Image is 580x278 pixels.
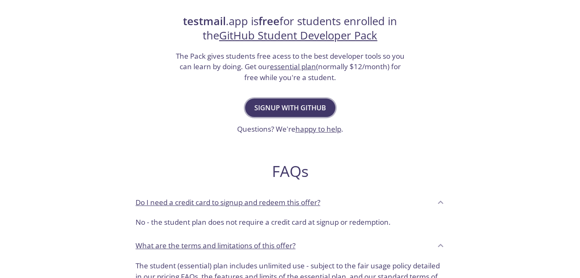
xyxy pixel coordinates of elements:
[237,124,343,135] h3: Questions? We're .
[183,14,226,29] strong: testmail
[136,197,320,208] p: Do I need a credit card to signup and redeem this offer?
[219,28,377,43] a: GitHub Student Developer Pack
[254,102,326,114] span: Signup with GitHub
[129,234,451,257] div: What are the terms and limitations of this offer?
[295,124,341,134] a: happy to help
[245,99,335,117] button: Signup with GitHub
[129,162,451,181] h2: FAQs
[259,14,280,29] strong: free
[175,51,405,83] h3: The Pack gives students free acess to the best developer tools so you can learn by doing. Get our...
[136,240,295,251] p: What are the terms and limitations of this offer?
[129,213,451,234] div: Do I need a credit card to signup and redeem this offer?
[175,14,405,43] h2: .app is for students enrolled in the
[129,191,451,213] div: Do I need a credit card to signup and redeem this offer?
[270,62,316,71] a: essential plan
[136,217,444,228] p: No - the student plan does not require a credit card at signup or redemption.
